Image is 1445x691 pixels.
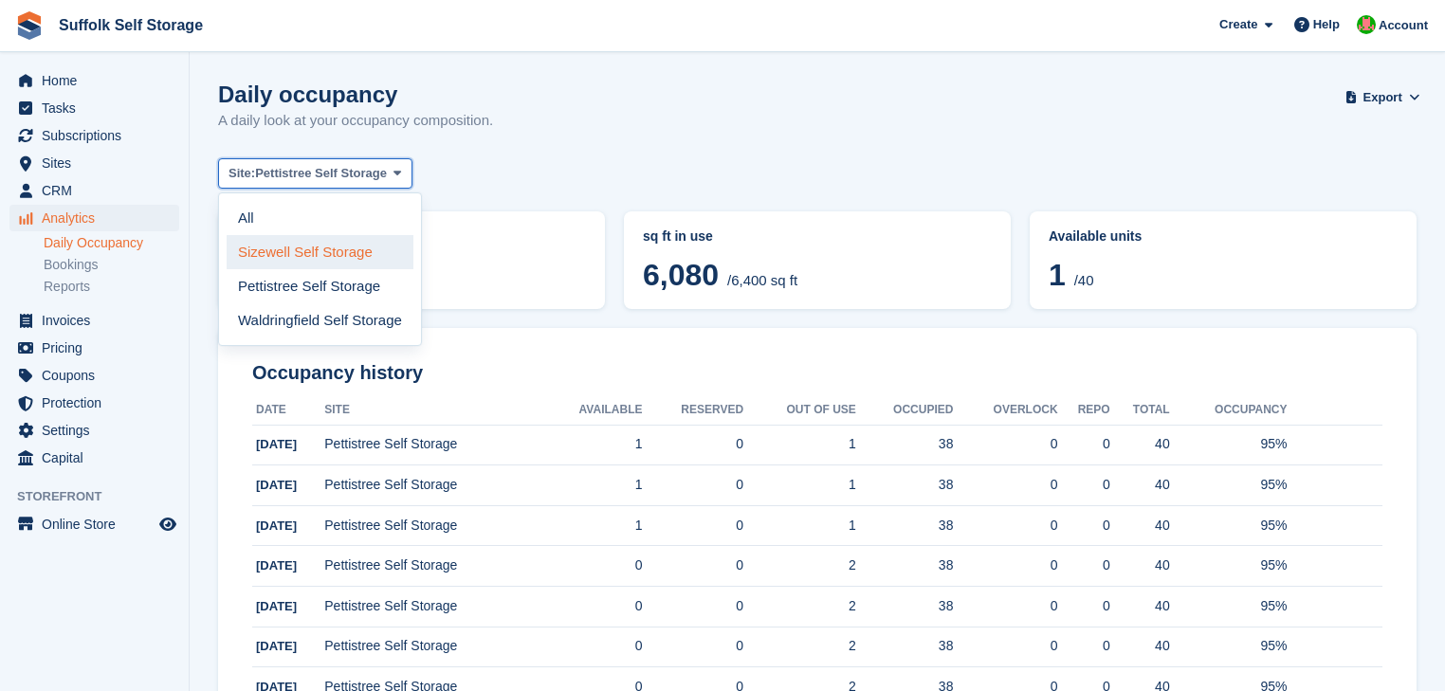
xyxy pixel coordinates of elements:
[324,627,540,667] td: Pettistree Self Storage
[1110,425,1170,465] td: 40
[953,596,1057,616] div: 0
[1348,82,1417,113] button: Export
[953,516,1057,536] div: 0
[252,395,324,426] th: Date
[324,465,540,506] td: Pettistree Self Storage
[227,235,413,269] a: Sizewell Self Storage
[856,555,954,575] div: 38
[252,362,1382,384] h2: Occupancy history
[540,425,642,465] td: 1
[256,599,297,613] span: [DATE]
[44,256,179,274] a: Bookings
[9,95,179,121] a: menu
[856,596,954,616] div: 38
[1058,395,1110,426] th: Repo
[42,95,155,121] span: Tasks
[643,227,992,246] abbr: Current breakdown of %{unit} occupied
[642,627,743,667] td: 0
[42,177,155,204] span: CRM
[1058,596,1110,616] div: 0
[642,425,743,465] td: 0
[1379,16,1428,35] span: Account
[9,390,179,416] a: menu
[642,395,743,426] th: Reserved
[9,362,179,389] a: menu
[540,465,642,506] td: 1
[9,205,179,231] a: menu
[9,417,179,444] a: menu
[1110,465,1170,506] td: 40
[953,555,1057,575] div: 0
[227,269,413,303] a: Pettistree Self Storage
[856,636,954,656] div: 38
[540,627,642,667] td: 0
[743,395,856,426] th: Out of Use
[42,335,155,361] span: Pricing
[642,505,743,546] td: 0
[1170,546,1288,587] td: 95%
[324,546,540,587] td: Pettistree Self Storage
[1110,546,1170,587] td: 40
[256,558,297,573] span: [DATE]
[642,546,743,587] td: 0
[540,546,642,587] td: 0
[229,164,255,183] span: Site:
[1313,15,1340,34] span: Help
[953,636,1057,656] div: 0
[1058,555,1110,575] div: 0
[1058,636,1110,656] div: 0
[642,587,743,627] td: 0
[1170,587,1288,627] td: 95%
[227,201,413,235] a: All
[1170,395,1288,426] th: Occupancy
[1110,627,1170,667] td: 40
[1170,465,1288,506] td: 95%
[9,122,179,149] a: menu
[856,475,954,495] div: 38
[1049,228,1142,244] span: Available units
[42,205,155,231] span: Analytics
[9,335,179,361] a: menu
[42,150,155,176] span: Sites
[1170,505,1288,546] td: 95%
[42,67,155,94] span: Home
[9,177,179,204] a: menu
[642,465,743,506] td: 0
[1363,88,1402,107] span: Export
[743,546,856,587] td: 2
[743,627,856,667] td: 2
[643,228,713,244] span: sq ft in use
[15,11,44,40] img: stora-icon-8386f47178a22dfd0bd8f6a31ec36ba5ce8667c1dd55bd0f319d3a0aa187defe.svg
[17,487,189,506] span: Storefront
[953,434,1057,454] div: 0
[9,150,179,176] a: menu
[42,122,155,149] span: Subscriptions
[42,417,155,444] span: Settings
[1357,15,1376,34] img: David Caucutt
[42,445,155,471] span: Capital
[218,158,412,190] button: Site: Pettistree Self Storage
[743,425,856,465] td: 1
[227,303,413,337] a: Waldringfield Self Storage
[9,445,179,471] a: menu
[540,395,642,426] th: Available
[1110,505,1170,546] td: 40
[856,434,954,454] div: 38
[9,67,179,94] a: menu
[727,272,797,288] span: /6,400 sq ft
[324,505,540,546] td: Pettistree Self Storage
[953,395,1057,426] th: Overlock
[953,475,1057,495] div: 0
[1110,395,1170,426] th: Total
[643,258,719,292] span: 6,080
[540,587,642,627] td: 0
[42,511,155,537] span: Online Store
[1074,272,1094,288] span: /40
[1058,475,1110,495] div: 0
[856,395,954,426] th: Occupied
[743,587,856,627] td: 2
[42,362,155,389] span: Coupons
[9,307,179,334] a: menu
[324,395,540,426] th: Site
[1058,516,1110,536] div: 0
